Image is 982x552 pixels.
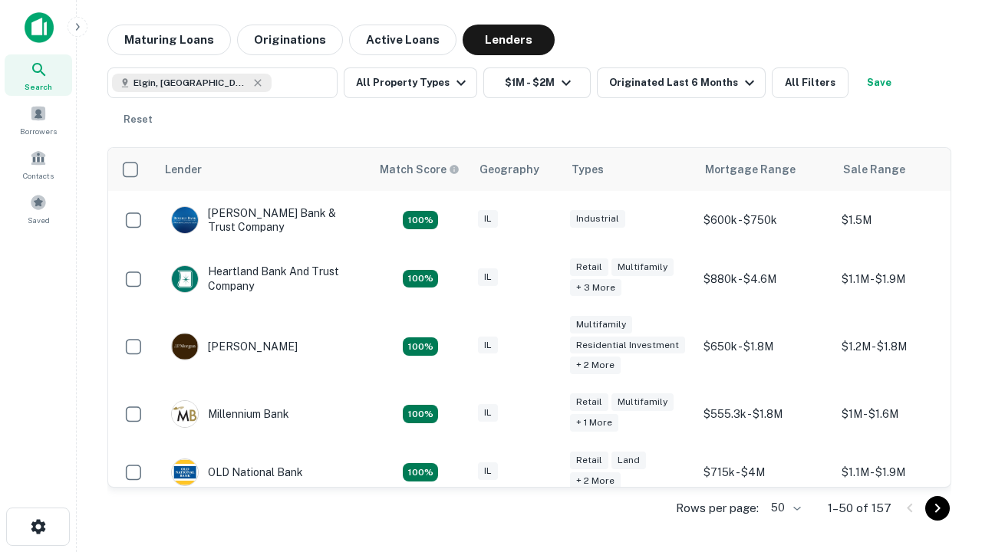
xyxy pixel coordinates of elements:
a: Search [5,54,72,96]
div: Matching Properties: 16, hasApolloMatch: undefined [403,405,438,423]
button: Reset [114,104,163,135]
div: + 3 more [570,279,621,297]
a: Saved [5,188,72,229]
div: + 2 more [570,356,621,374]
td: $1.5M [834,191,972,249]
img: capitalize-icon.png [25,12,54,43]
div: Matching Properties: 28, hasApolloMatch: undefined [403,211,438,229]
button: Originated Last 6 Months [597,67,766,98]
div: Residential Investment [570,337,685,354]
button: Go to next page [925,496,950,521]
div: Land [611,452,646,469]
div: [PERSON_NAME] Bank & Trust Company [171,206,355,234]
span: Elgin, [GEOGRAPHIC_DATA], [GEOGRAPHIC_DATA] [133,76,249,90]
button: Originations [237,25,343,55]
button: All Property Types [344,67,477,98]
div: Lender [165,160,202,179]
span: Saved [28,214,50,226]
td: $555.3k - $1.8M [696,385,834,443]
p: Rows per page: [676,499,759,517]
td: $650k - $1.8M [696,308,834,386]
div: IL [478,404,498,422]
a: Contacts [5,143,72,185]
span: Search [25,80,52,93]
div: IL [478,210,498,228]
button: Active Loans [349,25,456,55]
th: Sale Range [834,148,972,191]
div: IL [478,268,498,286]
td: $600k - $750k [696,191,834,249]
span: Borrowers [20,125,57,137]
div: Mortgage Range [705,160,796,179]
div: Millennium Bank [171,400,289,428]
td: $715k - $4M [696,443,834,501]
img: picture [172,401,198,427]
img: picture [172,333,198,360]
div: Retail [570,258,608,276]
img: picture [172,459,198,485]
td: $880k - $4.6M [696,249,834,307]
div: + 2 more [570,472,621,490]
td: $1.1M - $1.9M [834,249,972,307]
div: Matching Properties: 20, hasApolloMatch: undefined [403,270,438,288]
img: picture [172,266,198,292]
div: [PERSON_NAME] [171,333,298,360]
div: OLD National Bank [171,458,303,486]
div: Geography [479,160,539,179]
button: Save your search to get updates of matches that match your search criteria. [855,67,904,98]
div: Matching Properties: 22, hasApolloMatch: undefined [403,463,438,481]
button: Maturing Loans [107,25,231,55]
div: Industrial [570,210,625,228]
span: Contacts [23,169,54,182]
th: Capitalize uses an advanced AI algorithm to match your search with the best lender. The match sco... [371,148,470,191]
div: Matching Properties: 23, hasApolloMatch: undefined [403,337,438,356]
div: + 1 more [570,414,618,432]
button: All Filters [772,67,849,98]
div: IL [478,462,498,480]
div: Originated Last 6 Months [609,74,759,92]
div: Capitalize uses an advanced AI algorithm to match your search with the best lender. The match sco... [380,161,460,178]
th: Lender [156,148,371,191]
div: IL [478,337,498,354]
td: $1.2M - $1.8M [834,308,972,386]
div: 50 [765,497,803,519]
div: Types [572,160,604,179]
h6: Match Score [380,161,456,178]
th: Mortgage Range [696,148,834,191]
button: Lenders [463,25,555,55]
div: Heartland Bank And Trust Company [171,264,355,292]
div: Retail [570,452,608,469]
th: Types [562,148,696,191]
div: Multifamily [611,393,674,411]
p: 1–50 of 157 [828,499,891,517]
div: Multifamily [570,316,632,333]
div: Retail [570,393,608,411]
td: $1.1M - $1.9M [834,443,972,501]
th: Geography [470,148,562,191]
div: Sale Range [843,160,905,179]
a: Borrowers [5,99,72,140]
button: $1M - $2M [483,67,591,98]
div: Multifamily [611,258,674,276]
img: picture [172,207,198,233]
iframe: Chat Widget [905,380,982,454]
td: $1M - $1.6M [834,385,972,443]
